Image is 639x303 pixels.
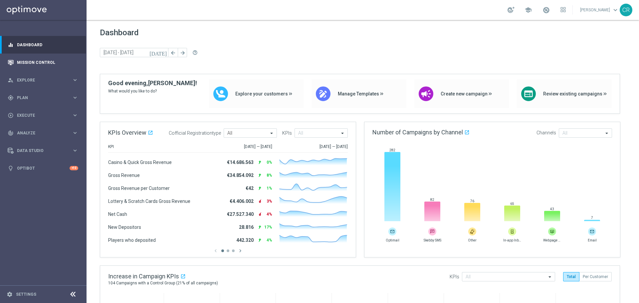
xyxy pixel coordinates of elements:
[7,291,13,297] i: settings
[8,95,14,101] i: gps_fixed
[72,77,78,83] i: keyboard_arrow_right
[17,96,72,100] span: Plan
[8,112,14,118] i: play_circle_outline
[72,130,78,136] i: keyboard_arrow_right
[72,94,78,101] i: keyboard_arrow_right
[7,60,79,65] button: Mission Control
[8,130,72,136] div: Analyze
[17,149,72,153] span: Data Studio
[7,148,79,153] button: Data Studio keyboard_arrow_right
[70,166,78,170] div: +10
[16,292,36,296] a: Settings
[8,36,78,54] div: Dashboard
[8,130,14,136] i: track_changes
[17,113,72,117] span: Execute
[17,36,78,54] a: Dashboard
[612,6,619,14] span: keyboard_arrow_down
[8,54,78,71] div: Mission Control
[620,4,632,16] div: CR
[7,130,79,136] button: track_changes Analyze keyboard_arrow_right
[7,42,79,48] button: equalizer Dashboard
[8,77,14,83] i: person_search
[72,112,78,118] i: keyboard_arrow_right
[7,113,79,118] button: play_circle_outline Execute keyboard_arrow_right
[7,95,79,100] button: gps_fixed Plan keyboard_arrow_right
[8,95,72,101] div: Plan
[7,77,79,83] button: person_search Explore keyboard_arrow_right
[8,112,72,118] div: Execute
[8,77,72,83] div: Explore
[72,147,78,154] i: keyboard_arrow_right
[8,165,14,171] i: lightbulb
[17,54,78,71] a: Mission Control
[579,5,620,15] a: [PERSON_NAME]keyboard_arrow_down
[525,6,532,14] span: school
[17,78,72,82] span: Explore
[8,42,14,48] i: equalizer
[8,148,72,154] div: Data Studio
[8,159,78,177] div: Optibot
[17,131,72,135] span: Analyze
[17,159,70,177] a: Optibot
[7,166,79,171] button: lightbulb Optibot +10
